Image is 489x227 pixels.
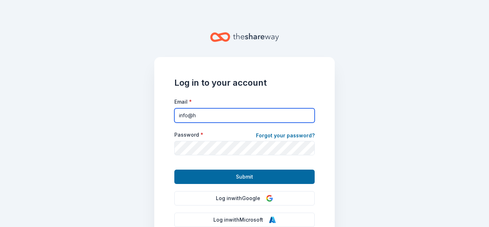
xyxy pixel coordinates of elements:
button: Log inwithGoogle [174,191,315,205]
img: Microsoft Logo [269,216,276,223]
label: Email [174,98,192,105]
button: Log inwithMicrosoft [174,213,315,227]
a: Forgot your password? [256,131,315,141]
a: Home [210,29,279,46]
h1: Log in to your account [174,77,315,89]
label: Password [174,131,203,138]
span: Submit [236,172,253,181]
img: Google Logo [266,195,273,202]
button: Submit [174,170,315,184]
